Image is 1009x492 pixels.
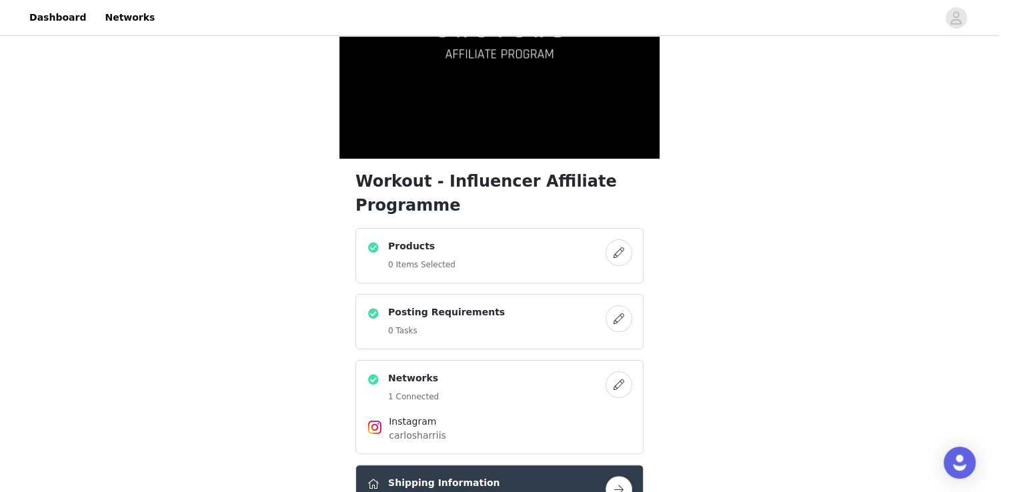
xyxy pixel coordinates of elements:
[355,169,644,217] h1: Workout - Influencer Affiliate Programme
[388,476,499,490] h4: Shipping Information
[367,419,383,435] img: Instagram Icon
[388,391,439,403] h5: 1 Connected
[388,305,505,319] h4: Posting Requirements
[355,228,644,283] div: Products
[389,415,610,429] h4: Instagram
[355,360,644,454] div: Networks
[944,447,976,479] div: Open Intercom Messenger
[388,371,439,385] h4: Networks
[21,3,94,33] a: Dashboard
[389,429,610,443] p: carlosharriis
[388,325,505,337] h5: 0 Tasks
[950,7,962,29] div: avatar
[388,259,455,271] h5: 0 Items Selected
[388,239,455,253] h4: Products
[97,3,163,33] a: Networks
[355,294,644,349] div: Posting Requirements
